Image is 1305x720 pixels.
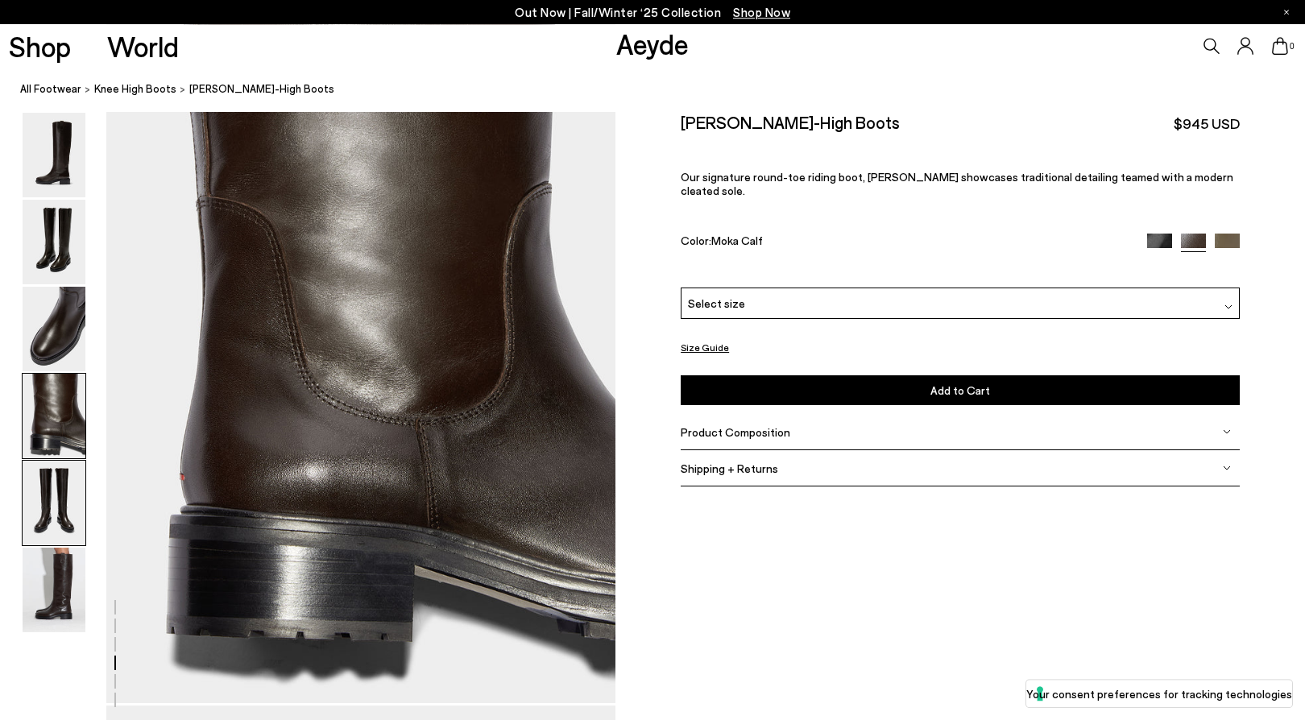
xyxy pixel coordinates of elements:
h2: [PERSON_NAME]-High Boots [681,112,900,132]
a: knee high boots [94,81,176,97]
a: All Footwear [20,81,81,97]
span: Shipping + Returns [681,461,778,474]
span: [PERSON_NAME]-High Boots [189,81,334,97]
img: svg%3E [1223,464,1231,472]
span: 0 [1288,42,1296,51]
img: Henry Knee-High Boots - Image 3 [23,287,85,371]
span: Moka Calf [711,233,763,246]
a: Aeyde [616,27,689,60]
img: Henry Knee-High Boots - Image 2 [23,200,85,284]
a: 0 [1272,37,1288,55]
a: Shop [9,32,71,60]
p: Our signature round-toe riding boot, [PERSON_NAME] showcases traditional detailing teamed with a ... [681,170,1240,197]
span: knee high boots [94,82,176,95]
img: Henry Knee-High Boots - Image 4 [23,374,85,458]
img: Henry Knee-High Boots - Image 1 [23,113,85,197]
span: Add to Cart [930,383,990,397]
img: svg%3E [1223,428,1231,436]
img: Henry Knee-High Boots - Image 5 [23,461,85,545]
img: Henry Knee-High Boots - Image 6 [23,548,85,632]
label: Your consent preferences for tracking technologies [1026,685,1292,702]
button: Size Guide [681,337,729,357]
a: World [107,32,179,60]
p: Out Now | Fall/Winter ‘25 Collection [515,2,790,23]
span: Select size [688,295,745,312]
span: $945 USD [1174,114,1240,134]
nav: breadcrumb [20,68,1305,112]
span: Navigate to /collections/new-in [733,5,790,19]
button: Add to Cart [681,375,1240,405]
div: Color: [681,233,1129,251]
span: Product Composition [681,424,790,438]
button: Your consent preferences for tracking technologies [1026,680,1292,707]
img: svg%3E [1224,302,1232,310]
